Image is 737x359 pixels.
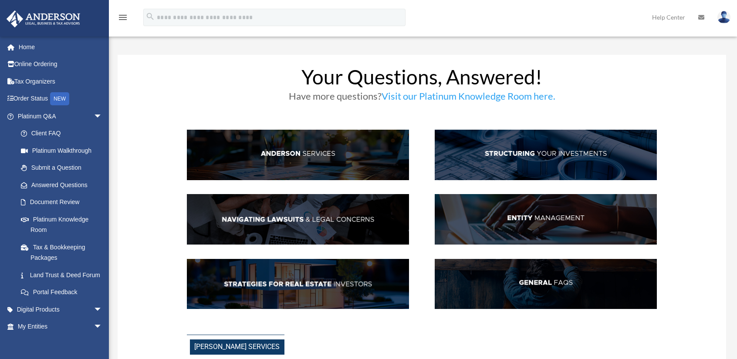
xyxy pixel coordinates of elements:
[187,259,409,309] img: StratsRE_hdr
[12,159,115,177] a: Submit a Question
[12,238,115,266] a: Tax & Bookkeeping Packages
[118,12,128,23] i: menu
[435,259,657,309] img: GenFAQ_hdr
[382,90,555,106] a: Visit our Platinum Knowledge Room here.
[12,125,111,142] a: Client FAQ
[6,73,115,90] a: Tax Organizers
[12,142,115,159] a: Platinum Walkthrough
[4,10,83,27] img: Anderson Advisors Platinum Portal
[94,318,111,336] span: arrow_drop_down
[50,92,69,105] div: NEW
[435,194,657,245] img: EntManag_hdr
[190,339,284,355] span: [PERSON_NAME] Services
[145,12,155,21] i: search
[187,67,657,91] h1: Your Questions, Answered!
[12,266,115,284] a: Land Trust & Deed Forum
[6,56,115,73] a: Online Ordering
[12,194,115,211] a: Document Review
[187,194,409,245] img: NavLaw_hdr
[12,176,115,194] a: Answered Questions
[6,107,115,125] a: Platinum Q&Aarrow_drop_down
[94,107,111,125] span: arrow_drop_down
[118,15,128,23] a: menu
[6,318,115,336] a: My Entitiesarrow_drop_down
[435,130,657,180] img: StructInv_hdr
[6,38,115,56] a: Home
[12,211,115,238] a: Platinum Knowledge Room
[94,301,111,319] span: arrow_drop_down
[6,90,115,108] a: Order StatusNEW
[6,301,115,318] a: Digital Productsarrow_drop_down
[187,130,409,180] img: AndServ_hdr
[187,91,657,105] h3: Have more questions?
[12,284,115,301] a: Portal Feedback
[717,11,730,23] img: User Pic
